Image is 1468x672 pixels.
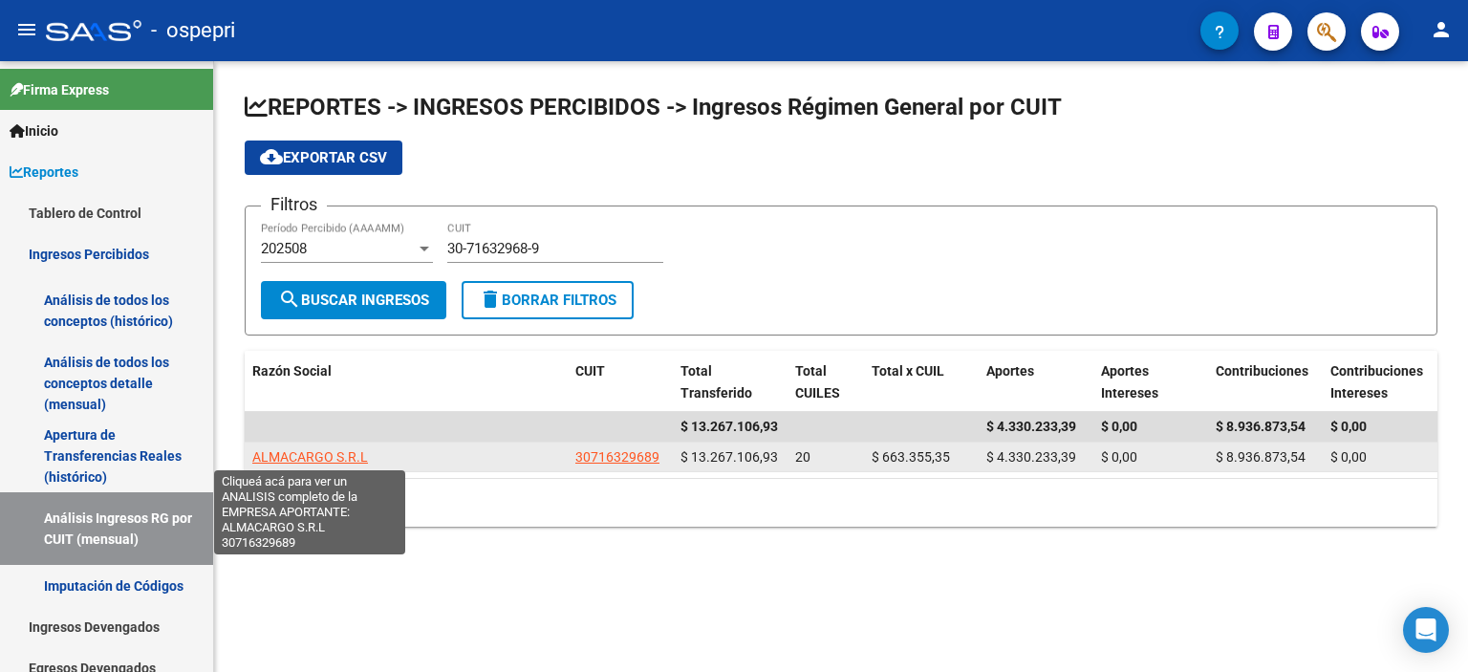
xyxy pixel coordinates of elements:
[1216,419,1306,434] span: $ 8.936.873,54
[260,145,283,168] mat-icon: cloud_download
[479,288,502,311] mat-icon: delete
[278,292,429,309] span: Buscar Ingresos
[1323,351,1437,414] datatable-header-cell: Contribuciones Intereses
[261,191,327,218] h3: Filtros
[986,363,1034,379] span: Aportes
[680,449,778,465] span: $ 13.267.106,93
[245,141,402,175] button: Exportar CSV
[795,363,840,401] span: Total CUILES
[261,240,307,257] span: 202508
[15,18,38,41] mat-icon: menu
[788,351,864,414] datatable-header-cell: Total CUILES
[575,449,659,465] span: 30716329689
[986,449,1076,465] span: $ 4.330.233,39
[10,79,109,100] span: Firma Express
[1430,18,1453,41] mat-icon: person
[1403,607,1449,653] div: Open Intercom Messenger
[245,351,568,414] datatable-header-cell: Razón Social
[1101,419,1137,434] span: $ 0,00
[872,449,950,465] span: $ 663.355,35
[10,162,78,183] span: Reportes
[979,351,1093,414] datatable-header-cell: Aportes
[575,363,605,379] span: CUIT
[986,419,1076,434] span: $ 4.330.233,39
[1093,351,1208,414] datatable-header-cell: Aportes Intereses
[260,149,387,166] span: Exportar CSV
[1216,363,1308,379] span: Contribuciones
[1216,449,1306,465] span: $ 8.936.873,54
[1330,363,1423,401] span: Contribuciones Intereses
[1101,363,1158,401] span: Aportes Intereses
[1208,351,1323,414] datatable-header-cell: Contribuciones
[795,449,810,465] span: 20
[680,363,752,401] span: Total Transferido
[673,351,788,414] datatable-header-cell: Total Transferido
[261,281,446,319] button: Buscar Ingresos
[245,94,1062,120] span: REPORTES -> INGRESOS PERCIBIDOS -> Ingresos Régimen General por CUIT
[462,281,634,319] button: Borrar Filtros
[680,419,778,434] span: $ 13.267.106,93
[1330,419,1367,434] span: $ 0,00
[1101,449,1137,465] span: $ 0,00
[568,351,673,414] datatable-header-cell: CUIT
[252,449,368,465] span: ALMACARGO S.R.L
[864,351,979,414] datatable-header-cell: Total x CUIL
[479,292,616,309] span: Borrar Filtros
[278,288,301,311] mat-icon: search
[1330,449,1367,465] span: $ 0,00
[872,363,944,379] span: Total x CUIL
[252,363,332,379] span: Razón Social
[10,120,58,141] span: Inicio
[151,10,235,52] span: - ospepri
